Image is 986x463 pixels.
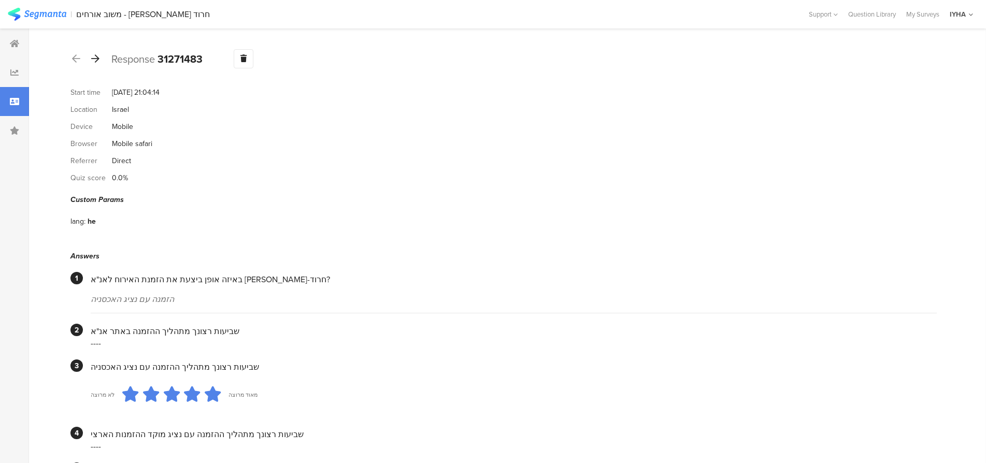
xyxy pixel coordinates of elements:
[8,8,66,21] img: segmanta logo
[950,9,966,19] div: IYHA
[70,104,112,115] div: Location
[91,325,937,337] div: שביעות רצונך מתהליך ההזמנה באתר אנ"א
[901,9,945,19] a: My Surveys
[70,121,112,132] div: Device
[809,6,838,22] div: Support
[91,428,937,440] div: שביעות רצונך מתהליך ההזמנה עם נציג מוקד ההזמנות הארצי
[112,155,131,166] div: Direct
[91,361,937,373] div: שביעות רצונך מתהליך ההזמנה עם נציג האכסניה
[76,9,210,19] div: משוב אורחים - [PERSON_NAME] חרוד
[70,8,72,20] div: |
[112,172,128,183] div: 0.0%
[70,87,112,98] div: Start time
[91,337,937,349] div: ----
[91,273,937,285] div: באיזה אופן ביצעת את הזמנת האירוח לאנ"א [PERSON_NAME]-חרוד?
[70,155,112,166] div: Referrer
[88,216,96,227] div: he
[112,138,152,149] div: Mobile safari
[70,324,83,336] div: 2
[91,293,937,305] div: הזמנה עם נציג האכסניה
[112,87,160,98] div: [DATE] 21:04:14
[70,359,83,372] div: 3
[91,440,937,452] div: ----
[111,51,155,67] span: Response
[70,138,112,149] div: Browser
[112,121,133,132] div: Mobile
[158,51,203,67] b: 31271483
[70,216,88,227] div: lang:
[70,194,937,205] div: Custom Params
[228,390,258,399] div: מאוד מרוצה
[70,172,112,183] div: Quiz score
[70,272,83,284] div: 1
[70,427,83,439] div: 4
[843,9,901,19] a: Question Library
[112,104,129,115] div: Israel
[70,251,937,262] div: Answers
[91,390,115,399] div: לא מרוצה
